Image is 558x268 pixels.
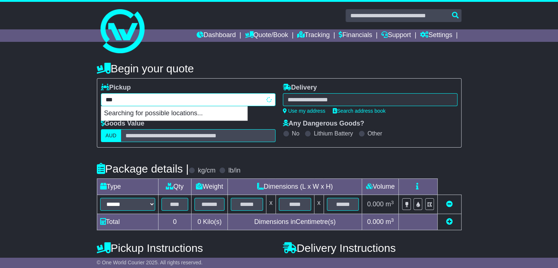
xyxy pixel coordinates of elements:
label: Lithium Battery [314,130,353,137]
span: m [386,218,394,225]
h4: Delivery Instructions [283,242,462,254]
a: Tracking [297,29,329,42]
a: Settings [420,29,452,42]
sup: 3 [391,200,394,205]
td: Qty [158,179,192,195]
label: Pickup [101,84,131,92]
span: 0 [197,218,201,225]
typeahead: Please provide city [101,93,276,106]
td: Dimensions (L x W x H) [228,179,362,195]
a: Financials [339,29,372,42]
td: Dimensions in Centimetre(s) [228,214,362,230]
label: Any Dangerous Goods? [283,120,364,128]
a: Add new item [446,218,453,225]
span: © One World Courier 2025. All rights reserved. [97,260,203,265]
td: Kilo(s) [192,214,228,230]
a: Quote/Book [245,29,288,42]
h4: Pickup Instructions [97,242,276,254]
span: 0.000 [367,200,384,208]
td: Weight [192,179,228,195]
td: x [266,195,276,214]
td: Volume [362,179,399,195]
a: Use my address [283,108,325,114]
label: Goods Value [101,120,145,128]
a: Search address book [333,108,386,114]
a: Support [381,29,411,42]
span: m [386,200,394,208]
td: Total [97,214,158,230]
h4: Package details | [97,163,189,175]
label: lb/in [228,167,240,175]
label: Other [368,130,382,137]
h4: Begin your quote [97,62,462,75]
td: x [314,195,324,214]
span: 0.000 [367,218,384,225]
td: 0 [158,214,192,230]
p: Searching for possible locations... [101,106,247,120]
a: Remove this item [446,200,453,208]
a: Dashboard [197,29,236,42]
label: No [292,130,299,137]
label: kg/cm [198,167,215,175]
label: AUD [101,129,121,142]
label: Delivery [283,84,317,92]
sup: 3 [391,217,394,223]
td: Type [97,179,158,195]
